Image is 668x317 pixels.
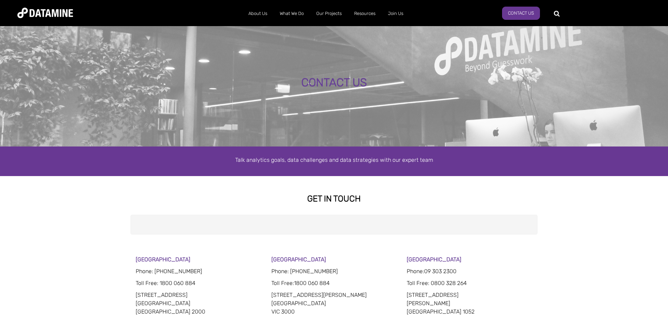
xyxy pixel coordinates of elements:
[310,5,348,23] a: Our Projects
[271,256,326,263] strong: [GEOGRAPHIC_DATA]
[424,268,456,275] span: 09 303 2300
[407,256,461,263] strong: [GEOGRAPHIC_DATA]
[271,279,397,287] p: 1800 060 884
[382,5,409,23] a: Join Us
[273,5,310,23] a: What We Do
[407,267,532,276] p: Phone:
[271,280,294,286] span: Toll Free:
[136,256,190,263] strong: [GEOGRAPHIC_DATA]
[348,5,382,23] a: Resources
[136,268,202,275] span: Phone: [PHONE_NUMBER]
[17,8,73,18] img: Datamine
[136,280,157,286] span: Toll Free
[242,5,273,23] a: About Us
[307,194,361,204] strong: GET IN TOUCH
[407,280,467,286] span: Toll Free: 0800 328 264
[502,7,540,20] a: Contact Us
[235,157,433,163] span: Talk analytics goals, data challenges and data strategies with our expert team
[136,279,261,287] p: : 1800 060 884
[76,77,593,89] div: CONTACT US
[271,268,338,275] span: Phone: [PHONE_NUMBER]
